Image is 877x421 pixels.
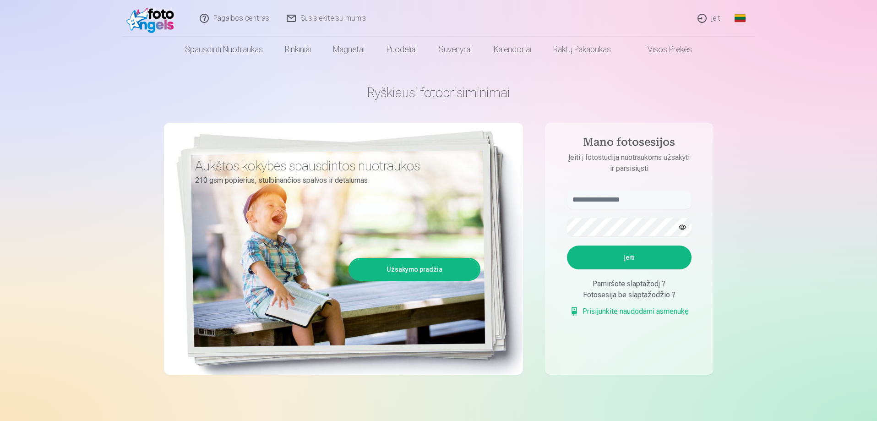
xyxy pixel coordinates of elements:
button: Įeiti [567,246,692,269]
p: Įeiti į fotostudiją nuotraukoms užsakyti ir parsisiųsti [558,152,701,174]
a: Spausdinti nuotraukas [174,37,274,62]
a: Prisijunkite naudodami asmenukę [570,306,689,317]
div: Pamiršote slaptažodį ? [567,279,692,290]
a: Užsakymo pradžia [350,259,479,279]
h3: Aukštos kokybės spausdintos nuotraukos [195,158,474,174]
a: Suvenyrai [428,37,483,62]
a: Raktų pakabukas [542,37,622,62]
img: /fa2 [126,4,179,33]
a: Rinkiniai [274,37,322,62]
a: Magnetai [322,37,376,62]
h1: Ryškiausi fotoprisiminimai [164,84,714,101]
p: 210 gsm popierius, stulbinančios spalvos ir detalumas [195,174,474,187]
a: Puodeliai [376,37,428,62]
a: Visos prekės [622,37,703,62]
a: Kalendoriai [483,37,542,62]
div: Fotosesija be slaptažodžio ? [567,290,692,301]
h4: Mano fotosesijos [558,136,701,152]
